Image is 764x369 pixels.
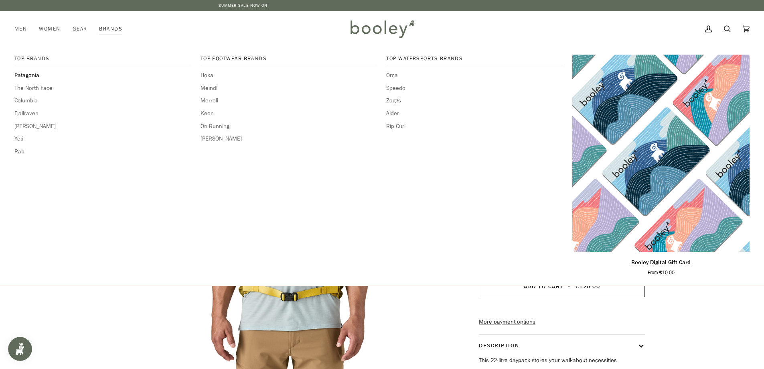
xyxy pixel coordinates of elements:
span: Add to Cart [524,283,563,290]
span: • [565,283,573,290]
a: The North Face [14,84,192,93]
a: Top Footwear Brands [201,55,378,67]
a: Merrell [201,96,378,105]
div: Brands Top Brands Patagonia The North Face Columbia Fjallraven [PERSON_NAME] Yeti Rab Top Footwea... [93,11,128,47]
p: This 22-litre daypack stores your walkabout necessities. [479,356,645,365]
a: SUMMER SALE NOW ON [219,2,268,8]
span: Women [39,25,60,33]
a: Hoka [201,71,378,80]
a: Rab [14,147,192,156]
a: Booley Digital Gift Card [572,255,750,276]
span: €120.00 [576,283,600,290]
a: Top Brands [14,55,192,67]
a: Keen [201,109,378,118]
a: Men [14,11,33,47]
a: Orca [386,71,563,80]
a: Top Watersports Brands [386,55,563,67]
a: Brands [93,11,128,47]
button: Description [479,335,645,356]
a: Fjallraven [14,109,192,118]
a: Gear [67,11,93,47]
span: Top Brands [14,55,192,63]
span: Top Watersports Brands [386,55,563,63]
a: Patagonia [14,71,192,80]
p: Booley Digital Gift Card [631,258,691,267]
span: Men [14,25,27,33]
a: Zoggs [386,96,563,105]
a: Speedo [386,84,563,93]
span: Gear [73,25,87,33]
iframe: Button to open loyalty program pop-up [8,337,32,361]
span: Top Footwear Brands [201,55,378,63]
a: Rip Curl [386,122,563,131]
a: On Running [201,122,378,131]
a: Alder [386,109,563,118]
a: Women [33,11,66,47]
a: Columbia [14,96,192,105]
a: [PERSON_NAME] [201,135,378,143]
a: [PERSON_NAME] [14,122,192,131]
product-grid-item: Booley Digital Gift Card [572,55,750,276]
a: More payment options [479,318,645,326]
img: Booley [347,17,417,41]
a: Booley Digital Gift Card [572,55,750,252]
a: Yeti [14,135,192,143]
span: From €10.00 [648,269,675,276]
a: Meindl [201,84,378,93]
button: Add to Cart • €120.00 [479,275,645,297]
product-grid-item-variant: €10.00 [572,55,750,252]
